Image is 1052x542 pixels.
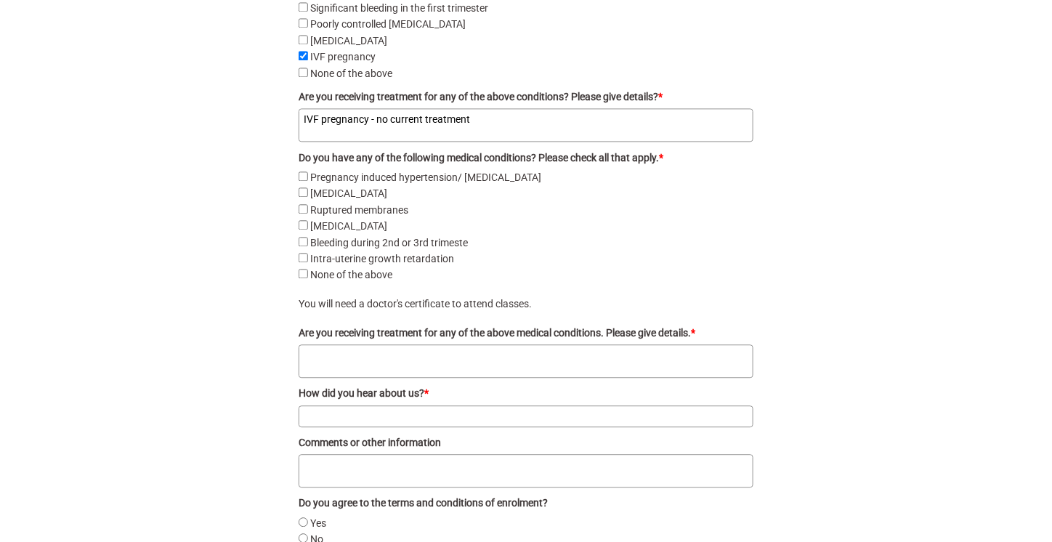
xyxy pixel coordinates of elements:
[310,204,408,216] label: Ruptured membranes
[310,2,488,14] label: Significant bleeding in the first trimester
[310,269,392,280] label: None of the above
[310,35,387,46] label: [MEDICAL_DATA]
[310,517,326,529] label: Yes
[310,220,387,232] label: [MEDICAL_DATA]
[310,68,392,79] label: None of the above
[299,385,753,401] label: How did you hear about us?
[299,434,753,450] label: Comments or other information
[310,187,387,199] label: [MEDICAL_DATA]
[299,89,753,105] label: Are you receiving treatment for any of the above conditions? Please give details?
[310,171,541,183] label: Pregnancy induced hypertension/ [MEDICAL_DATA]
[299,295,753,313] p: You will need a doctor's certificate to attend classes.
[310,237,468,248] label: Bleeding during 2nd or 3rd trimeste
[299,325,753,341] label: Are you receiving treatment for any of the above medical conditions. Please give details.
[310,51,376,62] label: IVF pregnancy
[299,495,548,511] legend: Do you agree to the terms and conditions of enrolment?
[310,253,454,264] label: Intra-uterine growth retardation
[310,18,466,30] label: Poorly controlled [MEDICAL_DATA]
[299,150,753,166] legend: Do you have any of the following medical conditions? Please check all that apply.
